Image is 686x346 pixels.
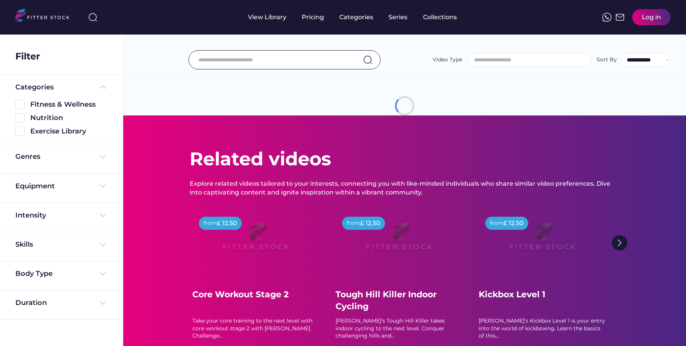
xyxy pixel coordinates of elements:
div: [PERSON_NAME]'s Kickbox Level 1 is your entry into the world of kickboxing. Learn the basics of t... [479,317,605,340]
div: [PERSON_NAME]'s Tough Hill Killer takes indoor cycling to the next level. Conquer challenging hil... [336,317,462,340]
img: Frame%2051.svg [615,13,625,22]
div: Pricing [302,13,324,21]
img: Frame%20%284%29.svg [98,269,107,278]
div: Categories [339,13,373,21]
div: Kickbox Level 1 [479,289,605,301]
div: Categories [15,82,54,92]
img: Frame%20%284%29.svg [98,298,107,308]
div: Duration [15,298,47,308]
img: Rectangle%205126.svg [15,113,25,122]
div: Series [388,13,408,21]
div: Intensity [15,211,46,220]
img: Rectangle%205126.svg [15,127,25,136]
div: Filter [15,50,40,63]
div: Related videos [190,146,331,172]
img: Frame%20%284%29.svg [98,211,107,220]
img: Frame%20%284%29.svg [98,240,107,249]
div: from [203,219,217,227]
div: Video Type [433,56,462,64]
div: Skills [15,240,35,249]
img: Frame%2079%20%281%29.svg [207,212,305,267]
img: Group%201000002322%20%281%29.svg [612,235,627,250]
div: Body Type [15,269,53,278]
img: Rectangle%205126.svg [15,100,25,109]
img: meteor-icons_whatsapp%20%281%29.svg [602,13,612,22]
img: LOGO.svg [15,8,76,24]
div: Sort By [597,56,617,64]
img: search-normal.svg [363,55,372,64]
img: Frame%20%284%29.svg [98,181,107,191]
div: View Library [248,13,286,21]
img: Frame%2079%20%281%29.svg [350,212,448,267]
div: Explore related videos tailored to your interests, connecting you with like-minded individuals wh... [190,180,620,197]
div: Equipment [15,181,55,191]
div: Core Workout Stage 2 [192,289,319,301]
div: from [347,219,360,227]
div: Collections [423,13,457,21]
div: Log in [642,13,661,21]
div: Genres [15,152,40,161]
div: from [490,219,503,227]
img: Frame%2079%20%281%29.svg [493,212,591,267]
div: Nutrition [30,113,107,123]
img: Frame%20%285%29.svg [98,82,107,92]
div: fvck [339,4,349,12]
div: Exercise Library [30,127,107,136]
div: Tough Hill Killer Indoor Cycling [336,289,462,313]
div: Fitness & Wellness [30,100,107,109]
img: search-normal%203.svg [88,13,98,22]
div: Take your core training to the next level with core workout stage 2 with [PERSON_NAME]. Challenge... [192,317,319,340]
img: Frame%20%284%29.svg [98,152,107,161]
